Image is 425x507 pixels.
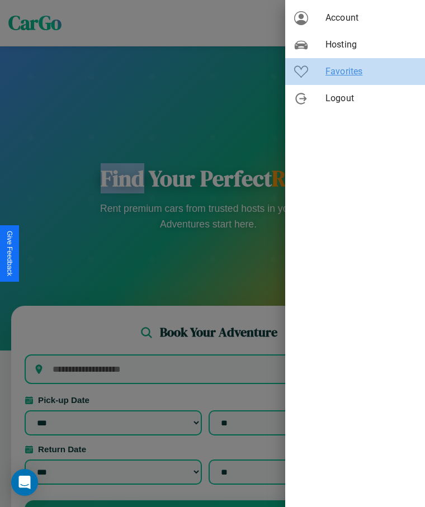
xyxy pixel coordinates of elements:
span: Logout [325,92,416,105]
div: Hosting [285,31,425,58]
div: Account [285,4,425,31]
div: Give Feedback [6,231,13,276]
span: Hosting [325,38,416,51]
span: Favorites [325,65,416,78]
div: Logout [285,85,425,112]
span: Account [325,11,416,25]
div: Open Intercom Messenger [11,469,38,496]
div: Favorites [285,58,425,85]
